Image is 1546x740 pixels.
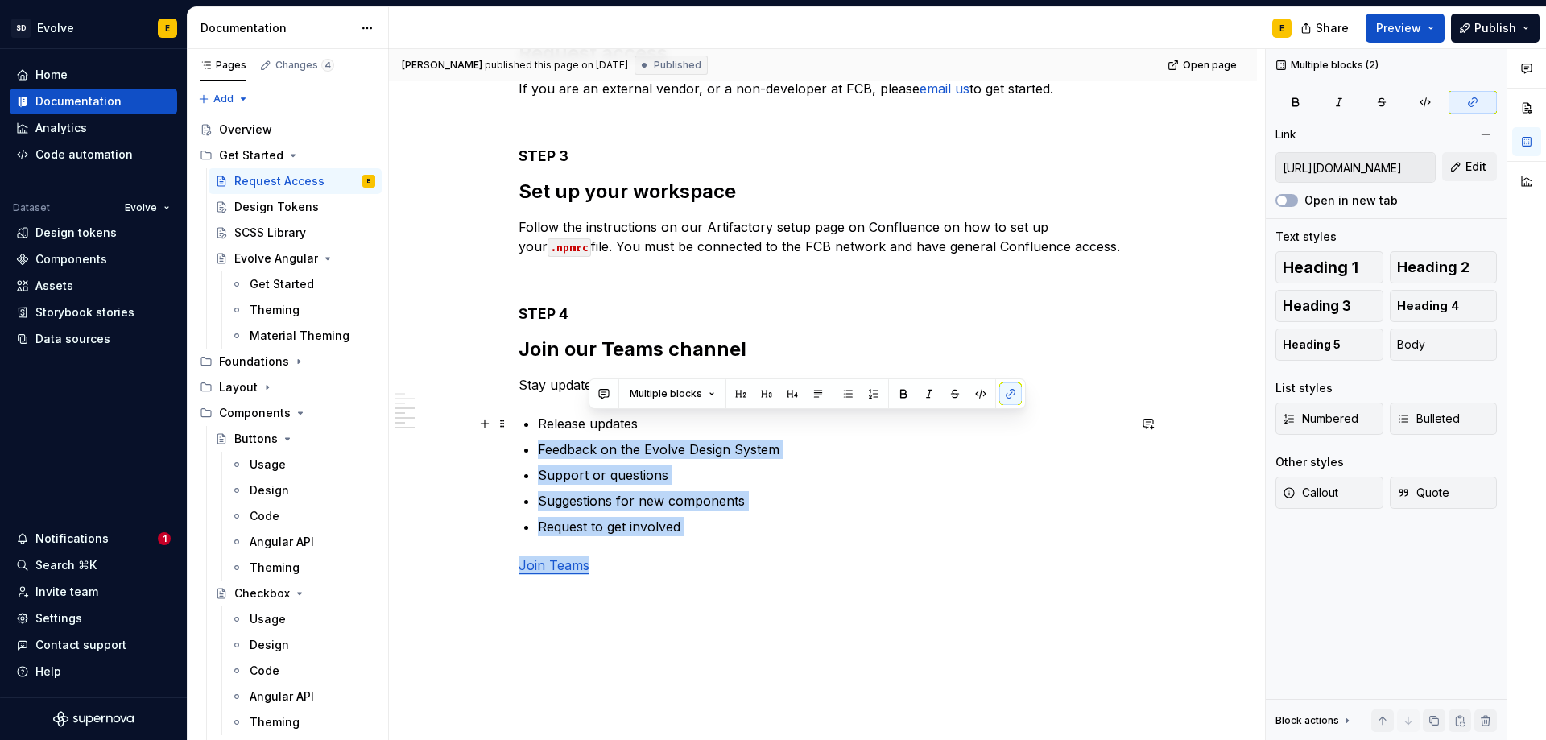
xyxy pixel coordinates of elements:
a: Material Theming [224,323,382,349]
button: Search ⌘K [10,552,177,578]
span: Numbered [1283,411,1358,427]
button: Body [1390,329,1498,361]
a: Join Teams [519,557,589,573]
a: Settings [10,606,177,631]
div: Design tokens [35,225,117,241]
a: Code [224,503,382,529]
button: Publish [1451,14,1540,43]
button: Heading 5 [1275,329,1383,361]
strong: STEP 4 [519,305,568,322]
div: SCSS Library [234,225,306,241]
span: Body [1397,337,1425,353]
a: Overview [193,117,382,143]
div: Changes [275,59,334,72]
a: Design [224,632,382,658]
div: List styles [1275,380,1333,396]
span: Heading 2 [1397,259,1470,275]
div: Layout [219,379,258,395]
div: Request Access [234,173,324,189]
div: Usage [250,611,286,627]
svg: Supernova Logo [53,711,134,727]
span: 1 [158,532,171,545]
div: SD [11,19,31,38]
span: Heading 4 [1397,298,1459,314]
div: Theming [250,302,300,318]
div: Pages [200,59,246,72]
span: Heading 1 [1283,259,1358,275]
div: Link [1275,126,1296,143]
div: Design Tokens [234,199,319,215]
p: Follow the instructions on our Artifactory setup page on Confluence on how to set up your file. Y... [519,217,1127,256]
span: Add [213,93,234,105]
div: Material Theming [250,328,349,344]
div: Components [35,251,107,267]
a: Data sources [10,326,177,352]
div: Theming [250,714,300,730]
div: Get Started [250,276,314,292]
button: Heading 4 [1390,290,1498,322]
a: Get Started [224,271,382,297]
a: Buttons [209,426,382,452]
div: Angular API [250,534,314,550]
h2: Set up your workspace [519,179,1127,205]
button: Edit [1442,152,1497,181]
div: Overview [219,122,272,138]
button: Quote [1390,477,1498,509]
div: Assets [35,278,73,294]
div: Evolve Angular [234,250,318,267]
p: Release updates [538,414,1127,433]
div: Home [35,67,68,83]
a: Design [224,477,382,503]
button: Heading 1 [1275,251,1383,283]
button: Numbered [1275,403,1383,435]
button: Add [193,88,254,110]
div: Code automation [35,147,133,163]
div: Layout [193,374,382,400]
a: Analytics [10,115,177,141]
button: SDEvolveE [3,10,184,45]
div: published this page on [DATE] [485,59,628,72]
div: Buttons [234,431,278,447]
div: Text styles [1275,229,1337,245]
a: email us [920,81,969,97]
span: Published [654,59,701,72]
a: Design tokens [10,220,177,246]
a: Theming [224,709,382,735]
p: Feedback on the Evolve Design System [538,440,1127,459]
span: Evolve [125,201,157,214]
a: Evolve Angular [209,246,382,271]
div: Theming [250,560,300,576]
div: Get Started [219,147,283,163]
span: Heading 3 [1283,298,1351,314]
a: Invite team [10,579,177,605]
p: Support or questions [538,465,1127,485]
div: Dataset [13,201,50,214]
div: Documentation [35,93,122,110]
div: E [165,22,170,35]
div: Angular API [250,688,314,705]
p: Request to get involved [538,517,1127,536]
a: Components [10,246,177,272]
div: Foundations [193,349,382,374]
a: Documentation [10,89,177,114]
button: Notifications1 [10,526,177,552]
a: Checkbox [209,581,382,606]
div: Invite team [35,584,98,600]
div: Foundations [219,353,289,370]
div: E [367,173,370,189]
div: Settings [35,610,82,626]
label: Open in new tab [1304,192,1398,209]
a: Theming [224,297,382,323]
div: Design [250,482,289,498]
div: Components [193,400,382,426]
div: Get Started [193,143,382,168]
button: Heading 2 [1390,251,1498,283]
p: Stay updated on our Evolve work, or reach out about any of the following: [519,375,1127,395]
button: Share [1292,14,1359,43]
div: Block actions [1275,714,1339,727]
code: .npmrc [548,238,591,257]
p: If you are an external vendor, or a non-developer at FCB, please to get started. [519,79,1127,98]
a: Code automation [10,142,177,167]
span: Publish [1474,20,1516,36]
a: Home [10,62,177,88]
